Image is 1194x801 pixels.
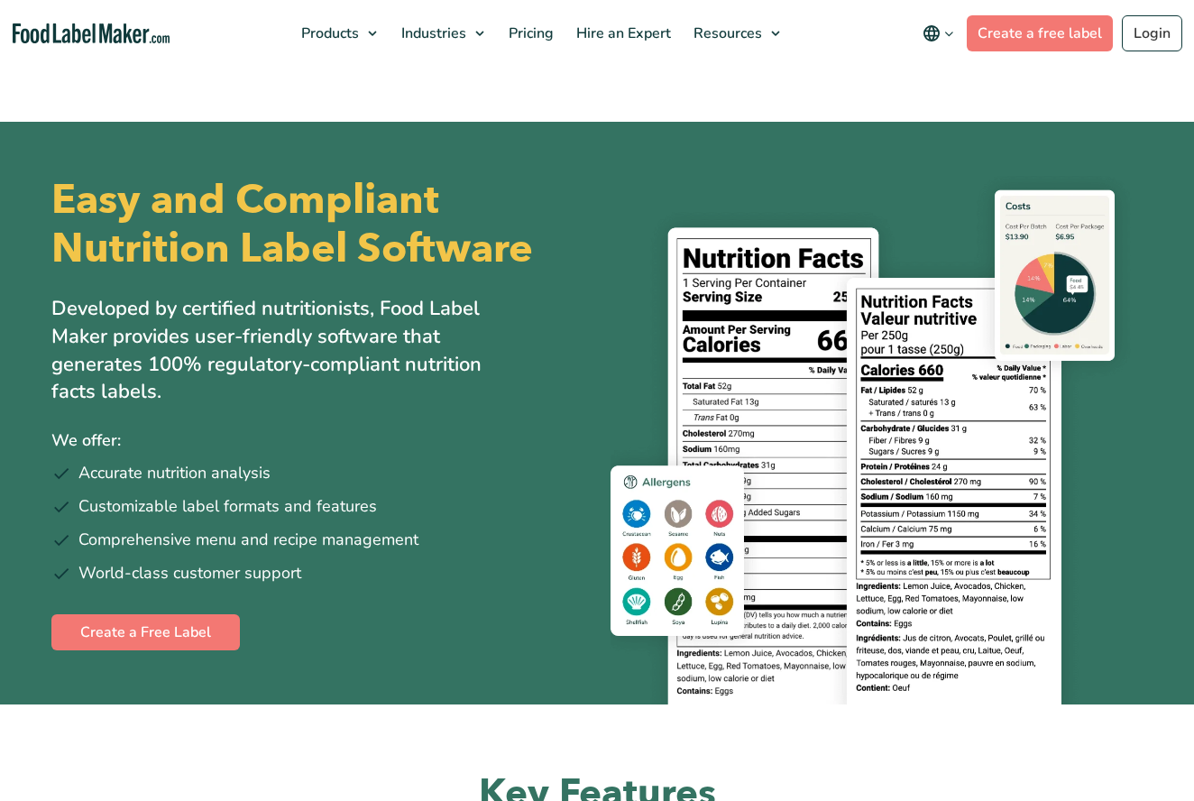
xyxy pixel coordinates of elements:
[571,23,673,43] span: Hire an Expert
[967,15,1113,51] a: Create a free label
[51,295,520,406] p: Developed by certified nutritionists, Food Label Maker provides user-friendly software that gener...
[1122,15,1182,51] a: Login
[688,23,764,43] span: Resources
[78,494,377,519] span: Customizable label formats and features
[51,176,583,273] h1: Easy and Compliant Nutrition Label Software
[51,614,240,650] a: Create a Free Label
[78,561,301,585] span: World-class customer support
[78,528,418,552] span: Comprehensive menu and recipe management
[396,23,468,43] span: Industries
[78,461,271,485] span: Accurate nutrition analysis
[503,23,556,43] span: Pricing
[51,428,583,454] p: We offer:
[296,23,361,43] span: Products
